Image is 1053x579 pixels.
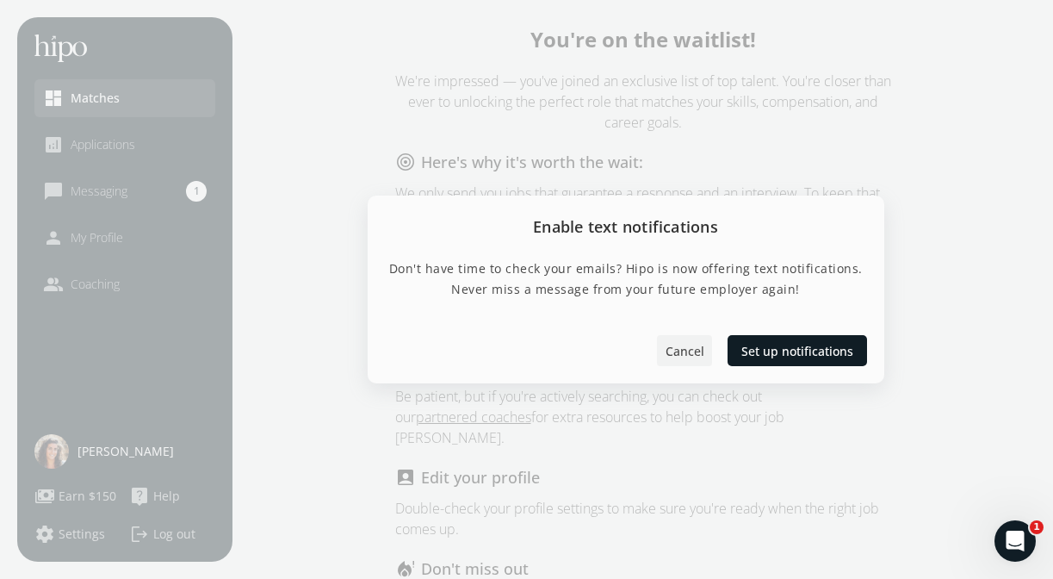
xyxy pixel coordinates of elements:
p: Don't have time to check your emails? Hipo is now offering text notifications. Never miss a messa... [388,258,864,300]
button: Cancel [657,335,712,366]
iframe: Intercom live chat [994,520,1036,562]
span: Cancel [665,341,703,359]
h2: Enable text notifications [368,196,884,258]
span: Set up notifications [741,341,853,359]
button: Set up notifications [728,335,867,366]
span: 1 [1030,520,1044,534]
